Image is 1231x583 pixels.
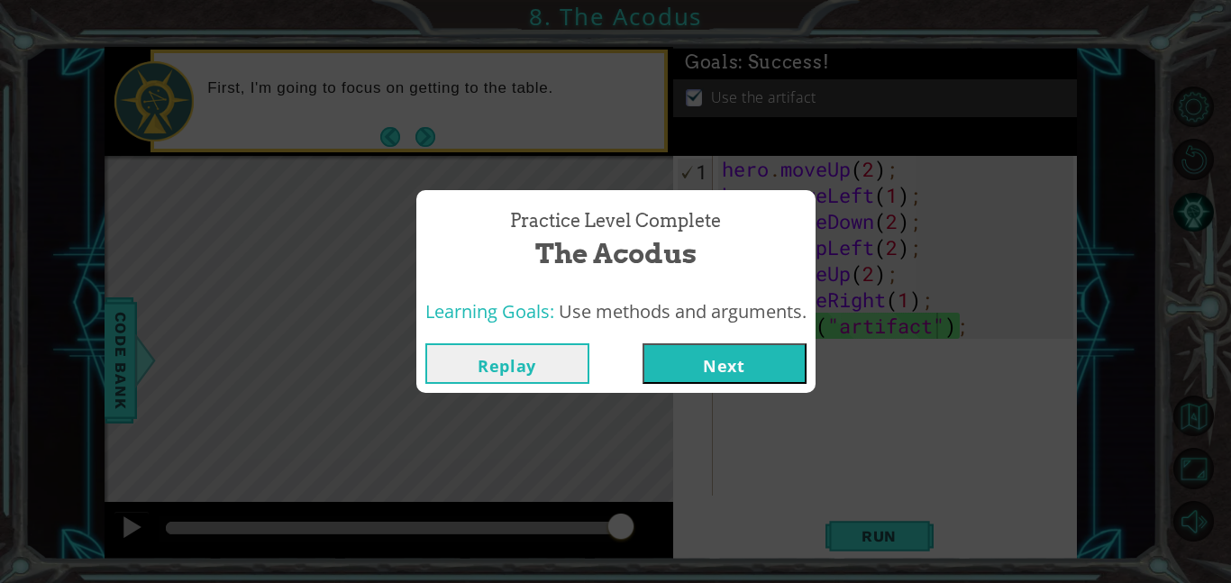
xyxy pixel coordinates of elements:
span: Use methods and arguments. [559,299,807,323]
span: Practice Level Complete [510,208,721,234]
button: Next [643,343,807,384]
span: The Acodus [535,234,697,273]
button: Replay [425,343,589,384]
span: Learning Goals: [425,299,554,323]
